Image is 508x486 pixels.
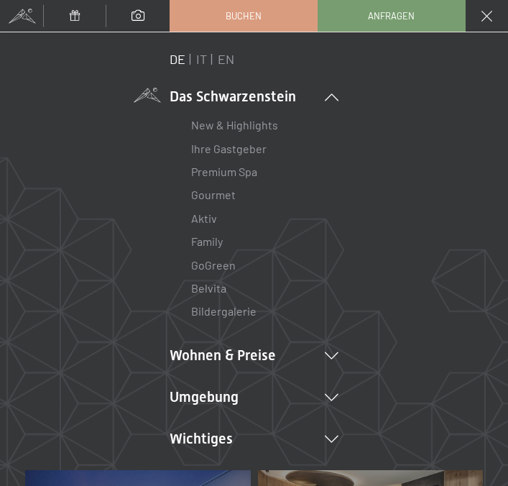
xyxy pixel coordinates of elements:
a: Aktiv [191,211,217,225]
a: Bildergalerie [191,304,257,318]
a: EN [218,51,234,67]
a: Belvita [191,281,226,295]
a: GoGreen [191,258,236,272]
span: Anfragen [368,9,415,22]
a: Family [191,234,223,248]
a: Anfragen [318,1,465,31]
a: IT [196,51,207,67]
a: Gourmet [191,188,236,201]
a: Premium Spa [191,165,257,178]
span: Buchen [226,9,262,22]
a: DE [170,51,185,67]
a: Ihre Gastgeber [191,142,267,155]
a: Buchen [170,1,317,31]
a: New & Highlights [191,118,278,132]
